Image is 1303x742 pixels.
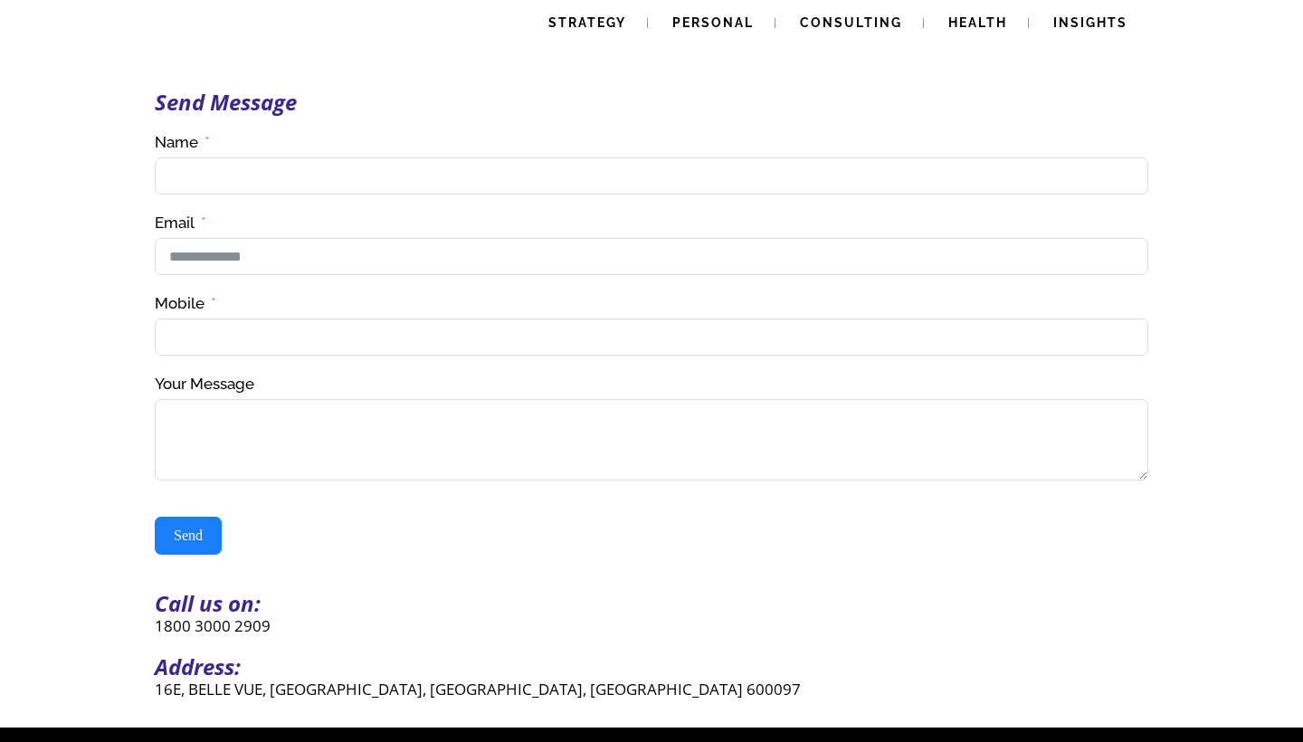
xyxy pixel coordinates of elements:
label: Email [155,213,206,233]
strong: Send Message [155,87,297,117]
label: Your Message [155,374,254,395]
label: Name [155,132,210,153]
p: 1800 3000 2909 [155,615,1148,636]
span: Consulting [800,15,902,30]
span: Health [948,15,1007,30]
span: Personal [672,15,754,30]
textarea: Your Message [155,399,1148,480]
input: Mobile [155,319,1148,356]
span: Insights [1053,15,1127,30]
input: Email [155,238,1148,275]
label: Mobile [155,293,216,314]
strong: Call us on: [155,588,261,618]
span: Strategy [548,15,626,30]
strong: Address: [155,652,241,681]
p: 16E, BELLE VUE, [GEOGRAPHIC_DATA], [GEOGRAPHIC_DATA], [GEOGRAPHIC_DATA] 600097 [155,679,1148,699]
button: Send [155,517,222,555]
